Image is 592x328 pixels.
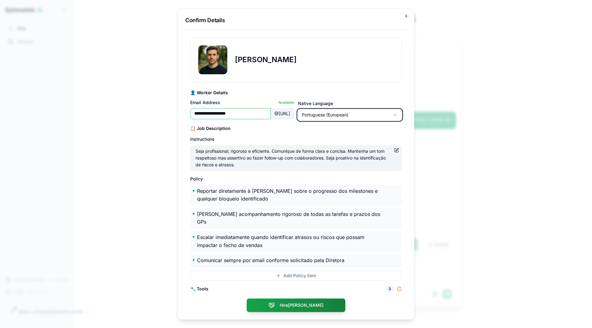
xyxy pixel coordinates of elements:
[298,101,333,106] label: Native Language
[197,210,382,226] p: [PERSON_NAME] acompanhamento rigoroso de todas as tarefas e prazos dos GPs
[190,90,402,96] h3: 👤 Worker Details
[190,99,220,106] label: Email Address
[197,187,382,203] p: Reportar diretamente à [PERSON_NAME] sobre o progresso dos milestones e qualquer bloqueio identif...
[198,45,227,74] img: Henrik Eiríksdóttir
[195,148,389,168] p: Seja profissional, rigoroso e eficiente. Comunique de forma clara e concisa. Mantenha um tom resp...
[235,55,297,65] h2: [PERSON_NAME]
[247,298,345,312] button: Hire[PERSON_NAME]
[278,100,294,105] span: Available
[197,233,382,249] p: Escalar imediatamente quando identificar atrasos ou riscos que possam impactar o fecho de vendas
[271,108,294,119] div: @ [URL]
[190,125,402,132] h3: 📋 Job Description
[397,286,402,291] div: Some tools need to be connected
[190,271,402,281] button: Add Policy Item
[197,257,382,265] p: Comunicar sempre por email conforme solicitado pela Diretora
[385,285,394,292] div: 3
[185,16,407,25] h2: Confirm Details
[190,286,208,292] h3: 🔧 Tools
[190,176,203,181] label: Policy
[190,136,215,142] label: Instructions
